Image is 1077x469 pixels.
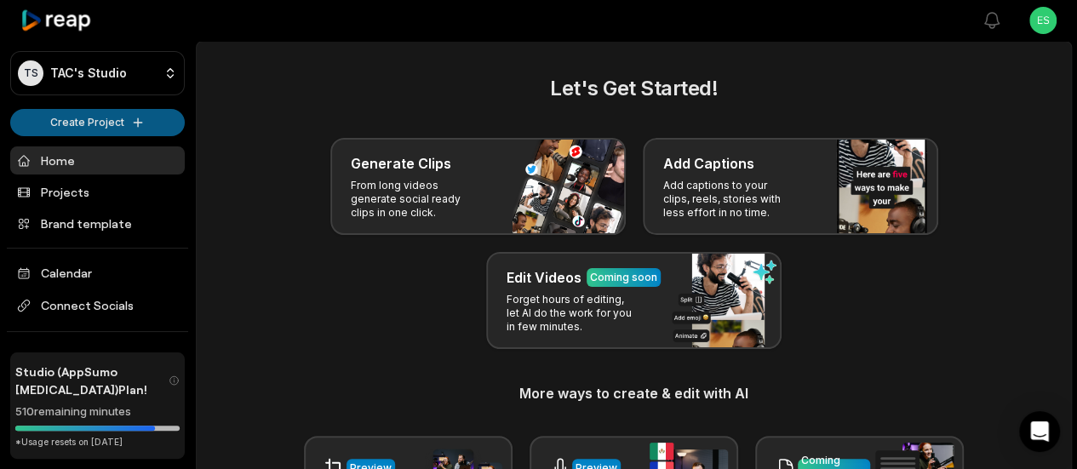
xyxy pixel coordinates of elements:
span: Studio (AppSumo [MEDICAL_DATA]) Plan! [15,363,169,398]
h2: Let's Get Started! [217,73,1051,104]
a: Home [10,146,185,174]
div: TS [18,60,43,86]
p: Add captions to your clips, reels, stories with less effort in no time. [663,179,795,220]
a: Projects [10,178,185,206]
div: Open Intercom Messenger [1019,411,1060,452]
a: Brand template [10,209,185,237]
h3: Edit Videos [507,267,581,288]
a: Calendar [10,259,185,287]
p: Forget hours of editing, let AI do the work for you in few minutes. [507,293,639,334]
div: *Usage resets on [DATE] [15,436,180,449]
h3: Generate Clips [351,153,451,174]
span: Connect Socials [10,290,185,321]
button: Create Project [10,109,185,136]
h3: More ways to create & edit with AI [217,383,1051,403]
div: 510 remaining minutes [15,403,180,420]
p: From long videos generate social ready clips in one click. [351,179,483,220]
div: Coming soon [590,270,657,285]
p: TAC's Studio [50,66,127,81]
h3: Add Captions [663,153,754,174]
